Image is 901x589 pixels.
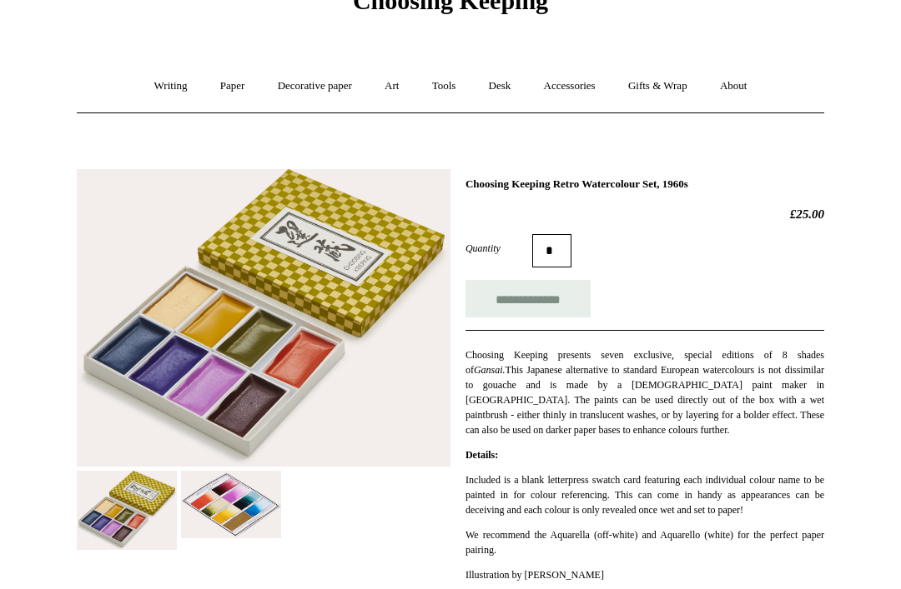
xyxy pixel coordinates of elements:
p: Choosing Keeping presents seven exclusive, special editions of 8 shades of This Japanese alternat... [466,348,824,438]
a: About [705,65,763,109]
a: Art [370,65,414,109]
strong: Details: [466,450,498,462]
a: Accessories [529,65,611,109]
a: Writing [139,65,203,109]
img: Choosing Keeping Retro Watercolour Set, 1960s [77,170,450,467]
img: Choosing Keeping Retro Watercolour Set, 1960s [181,472,281,539]
a: Decorative paper [263,65,367,109]
img: Choosing Keeping Retro Watercolour Set, 1960s [77,472,177,552]
a: Choosing Keeping [353,1,548,12]
a: Tools [417,65,471,109]
a: Gifts & Wrap [613,65,702,109]
a: Desk [474,65,526,109]
h2: £25.00 [466,207,824,222]
p: Illustration by [PERSON_NAME] [466,568,824,583]
p: Included is a blank letterpress swatch card featuring each individual colour name to be painted i... [466,473,824,518]
p: We recommend the Aquarella (off-white) and Aquarello (white) for the perfect paper pairing. [466,528,824,558]
a: Paper [205,65,260,109]
em: Gansai. [474,365,506,377]
label: Quantity [466,242,532,257]
h1: Choosing Keeping Retro Watercolour Set, 1960s [466,178,824,192]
